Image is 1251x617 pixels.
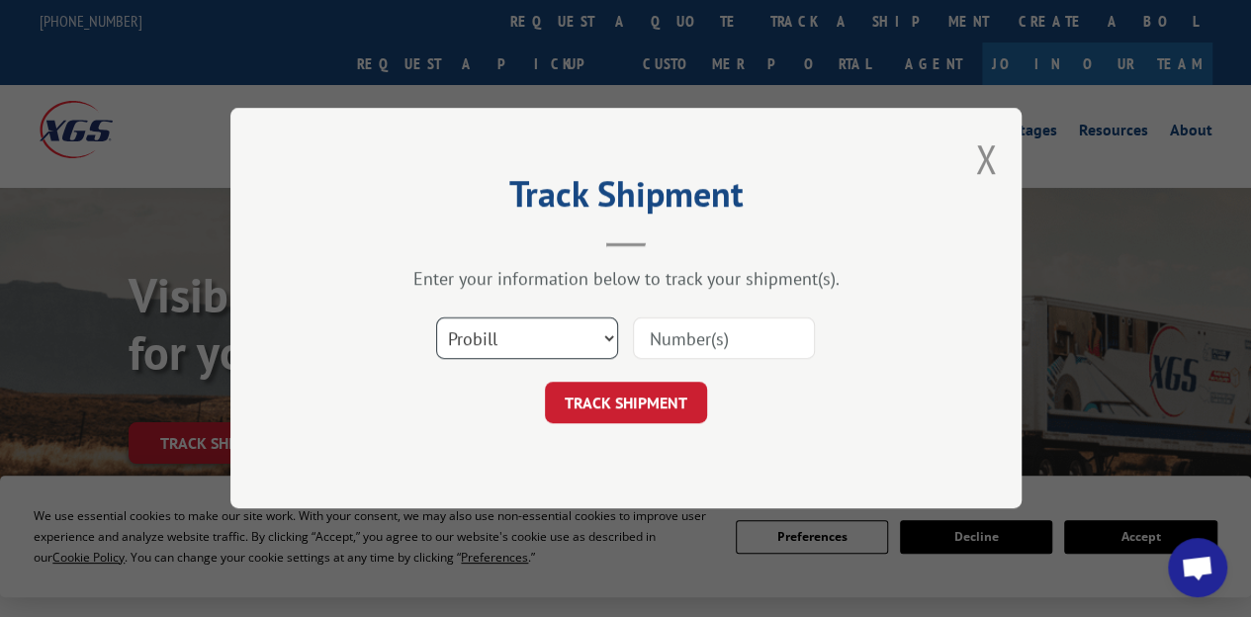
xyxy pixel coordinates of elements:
div: Enter your information below to track your shipment(s). [329,268,923,291]
h2: Track Shipment [329,180,923,218]
div: Open chat [1168,538,1227,597]
button: TRACK SHIPMENT [545,383,707,424]
button: Close modal [975,132,997,185]
input: Number(s) [633,318,815,360]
